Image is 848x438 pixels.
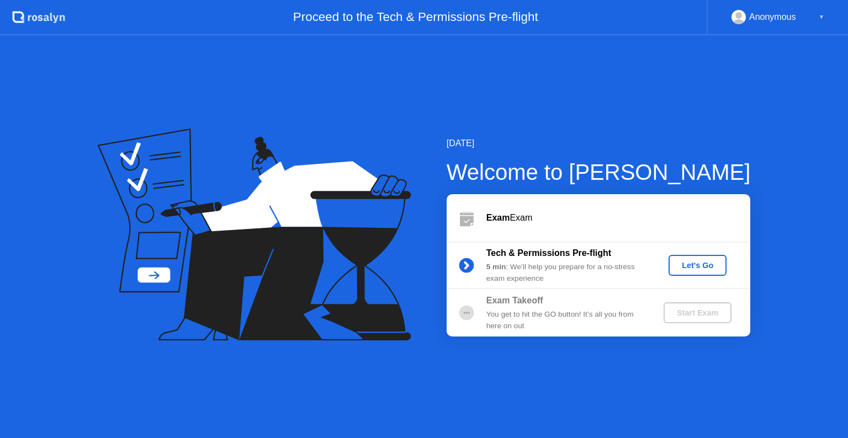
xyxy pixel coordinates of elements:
[486,213,510,222] b: Exam
[673,261,722,270] div: Let's Go
[669,255,727,276] button: Let's Go
[486,261,645,284] div: : We’ll help you prepare for a no-stress exam experience
[486,248,611,258] b: Tech & Permissions Pre-flight
[486,211,750,225] div: Exam
[749,10,796,24] div: Anonymous
[486,309,645,332] div: You get to hit the GO button! It’s all you from here on out
[819,10,824,24] div: ▼
[664,302,732,323] button: Start Exam
[486,296,543,305] b: Exam Takeoff
[486,263,506,271] b: 5 min
[668,308,727,317] div: Start Exam
[447,137,751,150] div: [DATE]
[447,156,751,189] div: Welcome to [PERSON_NAME]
